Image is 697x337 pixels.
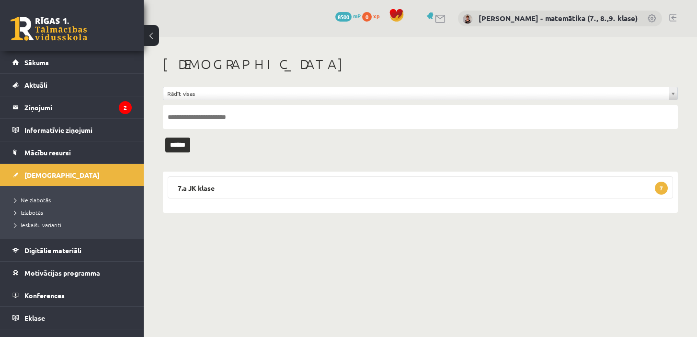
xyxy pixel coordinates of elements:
[24,81,47,89] span: Aktuāli
[119,101,132,114] i: 2
[12,74,132,96] a: Aktuāli
[24,119,132,141] legend: Informatīvie ziņojumi
[373,12,379,20] span: xp
[12,96,132,118] a: Ziņojumi2
[362,12,372,22] span: 0
[335,12,361,20] a: 8500 mP
[167,87,665,100] span: Rādīt visas
[12,51,132,73] a: Sākums
[24,291,65,300] span: Konferences
[335,12,352,22] span: 8500
[163,87,677,100] a: Rādīt visas
[24,58,49,67] span: Sākums
[12,307,132,329] a: Eklase
[353,12,361,20] span: mP
[24,96,132,118] legend: Ziņojumi
[24,314,45,322] span: Eklase
[14,196,51,204] span: Neizlabotās
[12,164,132,186] a: [DEMOGRAPHIC_DATA]
[14,221,134,229] a: Ieskaišu varianti
[655,182,668,195] span: 7
[24,246,81,255] span: Digitālie materiāli
[11,17,87,41] a: Rīgas 1. Tālmācības vidusskola
[24,171,100,179] span: [DEMOGRAPHIC_DATA]
[14,208,134,217] a: Izlabotās
[168,176,673,198] legend: 7.a JK klase
[14,209,43,216] span: Izlabotās
[12,239,132,261] a: Digitālie materiāli
[12,284,132,306] a: Konferences
[463,14,472,24] img: Irēna Roze - matemātika (7., 8.,9. klase)
[362,12,384,20] a: 0 xp
[479,13,638,23] a: [PERSON_NAME] - matemātika (7., 8.,9. klase)
[12,141,132,163] a: Mācību resursi
[14,196,134,204] a: Neizlabotās
[163,56,678,72] h1: [DEMOGRAPHIC_DATA]
[12,119,132,141] a: Informatīvie ziņojumi
[24,268,100,277] span: Motivācijas programma
[12,262,132,284] a: Motivācijas programma
[14,221,61,229] span: Ieskaišu varianti
[24,148,71,157] span: Mācību resursi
